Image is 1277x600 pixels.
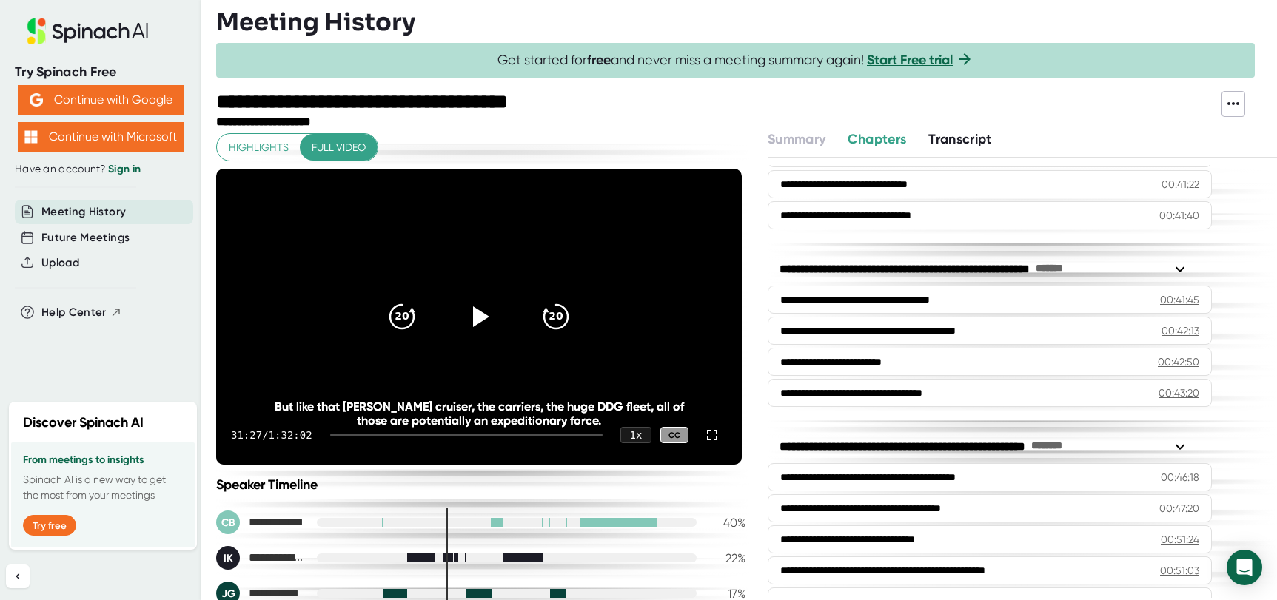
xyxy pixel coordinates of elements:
[41,255,79,272] button: Upload
[660,427,688,444] div: CC
[768,129,825,149] button: Summary
[848,131,906,147] span: Chapters
[23,413,144,433] h2: Discover Spinach AI
[312,138,366,157] span: Full video
[300,134,378,161] button: Full video
[231,429,312,441] div: 31:27 / 1:32:02
[1161,532,1199,547] div: 00:51:24
[269,400,689,428] div: But like that [PERSON_NAME] cruiser, the carriers, the huge DDG fleet, all of those are potential...
[15,64,187,81] div: Try Spinach Free
[497,52,973,69] span: Get started for and never miss a meeting summary again!
[708,551,745,565] div: 22 %
[15,163,187,176] div: Have an account?
[1159,501,1199,516] div: 00:47:20
[928,129,992,149] button: Transcript
[867,52,953,68] a: Start Free trial
[1159,385,1199,400] div: 00:43:20
[18,122,184,152] button: Continue with Microsoft
[23,472,183,503] p: Spinach AI is a new way to get the most from your meetings
[216,476,745,493] div: Speaker Timeline
[587,52,611,68] b: free
[23,515,76,536] button: Try free
[1160,292,1199,307] div: 00:41:45
[216,510,305,534] div: Clark Banach
[1158,354,1199,369] div: 00:42:50
[620,427,651,443] div: 1 x
[6,564,30,588] button: Collapse sidebar
[108,163,141,175] a: Sign in
[41,203,126,220] button: Meeting History
[1159,208,1199,223] div: 00:41:40
[708,516,745,530] div: 40 %
[768,131,825,147] span: Summary
[18,85,184,115] button: Continue with Google
[1162,323,1199,338] div: 00:42:13
[23,454,183,466] h3: From meetings to insights
[229,138,289,157] span: Highlights
[1162,177,1199,192] div: 00:41:22
[1227,550,1262,585] div: Open Intercom Messenger
[216,546,240,570] div: IK
[848,129,906,149] button: Chapters
[216,8,415,36] h3: Meeting History
[1160,563,1199,578] div: 00:51:03
[41,304,107,321] span: Help Center
[41,304,122,321] button: Help Center
[41,229,130,246] button: Future Meetings
[928,131,992,147] span: Transcript
[217,134,301,161] button: Highlights
[1161,470,1199,485] div: 00:46:18
[216,546,305,570] div: Isaac B. Kardon
[216,510,240,534] div: CB
[30,93,43,107] img: Aehbyd4JwY73AAAAAElFTkSuQmCC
